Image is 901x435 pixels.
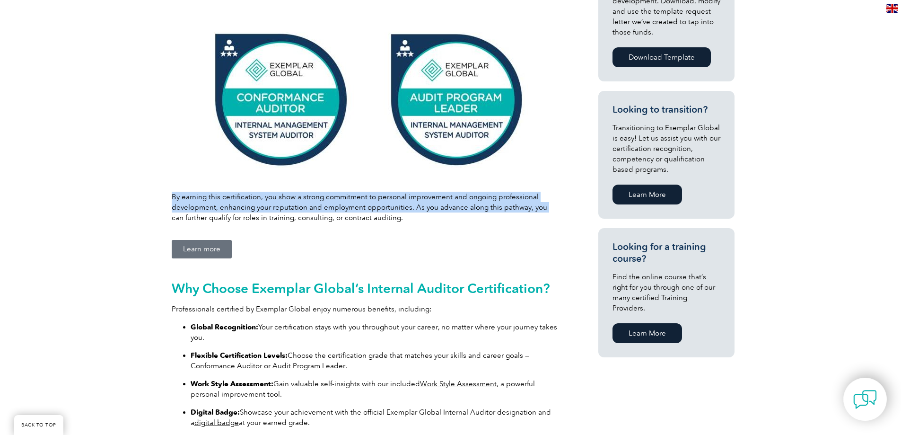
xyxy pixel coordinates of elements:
[191,408,240,417] strong: Digital Badge:
[612,241,720,265] h3: Looking for a training course?
[191,351,288,360] strong: Flexible Certification Levels:
[191,379,560,399] p: Gain valuable self-insights with our included , a powerful personal improvement tool.
[612,185,682,204] a: Learn More
[194,418,239,427] a: digital badge
[191,323,258,331] strong: Global Recognition:
[191,407,560,428] p: Showcase your achievement with the official Exemplar Global Internal Auditor designation and a at...
[612,323,682,343] a: Learn More
[191,322,560,343] p: Your certification stays with you throughout your career, no matter where your journey takes you.
[420,380,497,388] a: Work Style Assessment
[172,240,232,258] a: Learn more
[612,47,711,67] a: Download Template
[172,281,560,296] h2: Why Choose Exemplar Global’s Internal Auditor Certification?
[612,104,720,115] h3: Looking to transition?
[172,192,560,223] p: By earning this certification, you show a strong commitment to personal improvement and ongoing p...
[172,304,560,314] p: Professionals certified by Exemplar Global enjoy numerous benefits, including:
[853,388,877,411] img: contact-chat.png
[14,415,63,435] a: BACK TO TOP
[191,380,273,388] strong: Work Style Assessment:
[183,246,220,253] span: Learn more
[202,17,529,182] img: IA badges
[886,4,898,13] img: en
[191,350,560,371] p: Choose the certification grade that matches your skills and career goals — Conformance Auditor or...
[612,123,720,175] p: Transitioning to Exemplar Global is easy! Let us assist you with our certification recognition, c...
[612,272,720,313] p: Find the online course that’s right for you through one of our many certified Training Providers.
